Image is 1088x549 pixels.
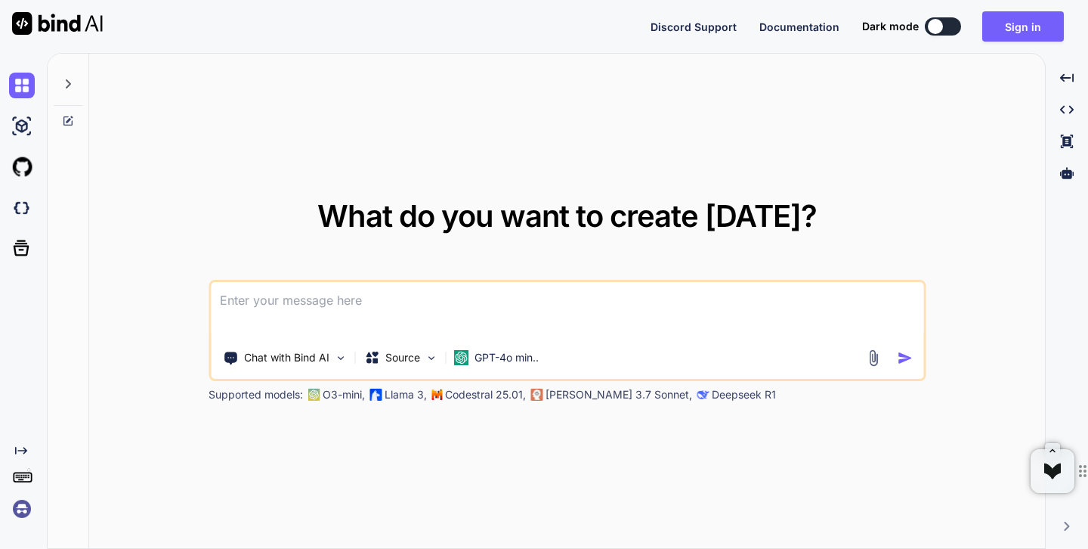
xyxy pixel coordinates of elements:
[864,349,882,367] img: attachment
[759,20,839,33] span: Documentation
[9,113,35,139] img: ai-studio
[546,387,692,402] p: [PERSON_NAME] 3.7 Sonnet,
[323,387,365,402] p: O3-mini,
[9,154,35,180] img: githubLight
[445,387,526,402] p: Codestral 25.01,
[651,20,737,33] span: Discord Support
[12,12,103,35] img: Bind AI
[474,350,539,365] p: GPT-4o min..
[862,19,919,34] span: Dark mode
[385,387,427,402] p: Llama 3,
[209,387,303,402] p: Supported models:
[431,389,442,400] img: Mistral-AI
[244,350,329,365] p: Chat with Bind AI
[982,11,1064,42] button: Sign in
[317,197,817,234] span: What do you want to create [DATE]?
[9,195,35,221] img: darkCloudIdeIcon
[369,389,382,401] img: Llama2
[530,389,542,401] img: claude
[712,387,776,402] p: Deepseek R1
[759,19,839,35] button: Documentation
[425,352,437,364] img: Pick Models
[697,389,709,401] img: claude
[651,19,737,35] button: Discord Support
[897,350,913,366] img: icon
[334,352,347,364] img: Pick Tools
[453,350,468,365] img: GPT-4o mini
[308,389,320,401] img: GPT-4
[9,496,35,522] img: signin
[9,73,35,98] img: chat
[385,350,420,365] p: Source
